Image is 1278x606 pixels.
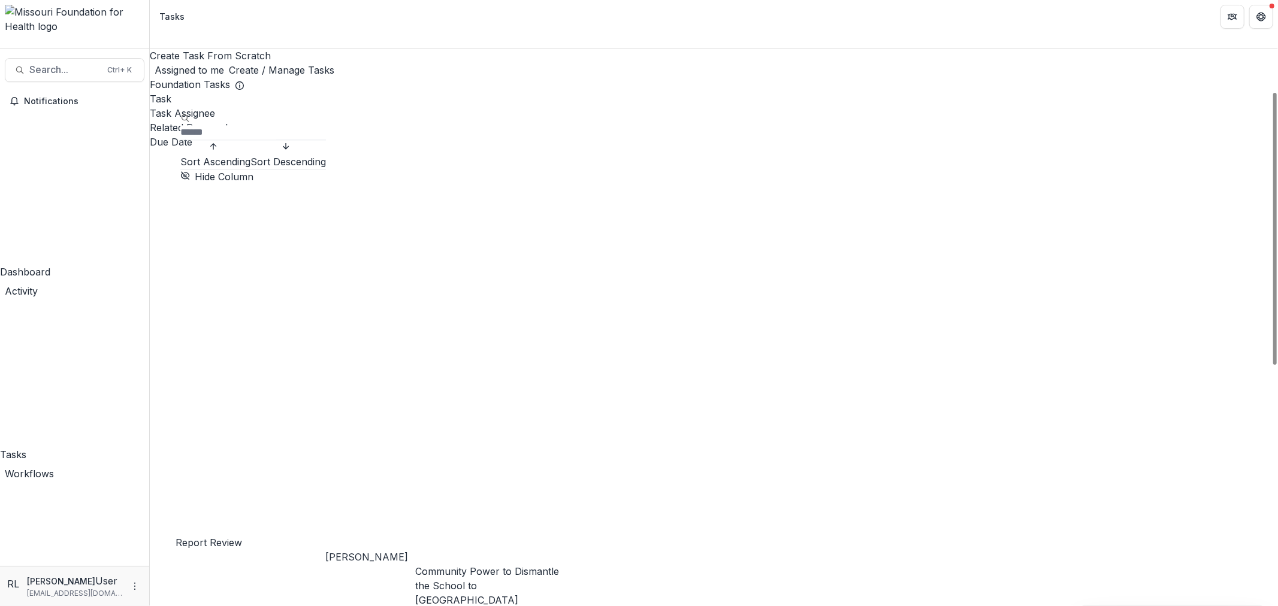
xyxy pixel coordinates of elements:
[155,8,189,25] nav: breadcrumb
[150,120,1278,135] div: Related Proposal
[24,96,140,107] span: Notifications
[325,550,415,564] div: [PERSON_NAME]
[150,135,1278,149] div: Due Date
[5,5,144,34] img: Missouri Foundation for Health logo
[150,106,1278,120] div: Task Assignee
[176,537,242,549] a: Report Review
[150,92,1278,106] div: Task
[27,575,95,587] p: [PERSON_NAME]
[180,169,253,184] button: Hide Column
[1220,5,1244,29] button: Partners
[415,565,559,606] a: Community Power to Dismantle the School to [GEOGRAPHIC_DATA]
[128,579,142,593] button: More
[180,140,250,169] button: Sort Ascending
[5,58,144,82] button: Search...
[105,63,134,77] div: Ctrl + K
[5,92,144,111] button: Notifications
[150,77,230,92] p: Foundation Tasks
[250,140,326,169] button: Sort Descending
[1249,5,1273,29] button: Get Help
[7,577,22,591] div: Rebekah Lerch
[95,574,117,588] p: User
[150,63,224,77] button: Assigned to me
[150,50,271,62] a: Create Task From Scratch
[27,588,123,599] p: [EMAIL_ADDRESS][DOMAIN_NAME]
[5,285,38,297] span: Activity
[159,10,185,23] div: Tasks
[29,64,100,75] span: Search...
[229,63,334,77] a: Create / Manage Tasks
[180,156,250,168] span: Sort Ascending
[5,468,54,480] span: Workflows
[250,156,326,168] span: Sort Descending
